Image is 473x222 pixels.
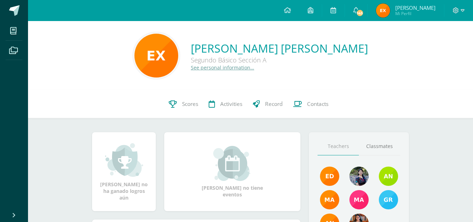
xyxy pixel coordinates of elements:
img: achievement_small.png [105,142,143,177]
img: 23e1ac614e0d89a845629a5038059fe2.png [134,34,178,78]
a: Contacts [288,90,334,118]
div: Segundo Básico Sección A [191,56,368,64]
a: Classmates [359,137,400,155]
img: b7ce7144501556953be3fc0a459761b8.png [379,190,398,209]
a: Activities [203,90,248,118]
a: Teachers [318,137,359,155]
img: 9b17679b4520195df407efdfd7b84603.png [349,167,369,186]
a: See personal information… [191,64,254,71]
img: e6b27947fbea61806f2b198ab17e5dde.png [379,167,398,186]
img: event_small.png [213,146,251,181]
span: [PERSON_NAME] [395,4,436,11]
img: ec9058e119db4a565bf1c70325520aa2.png [376,4,390,18]
span: 145 [356,9,364,17]
img: f40e456500941b1b33f0807dd74ea5cf.png [320,167,339,186]
img: 560278503d4ca08c21e9c7cd40ba0529.png [320,190,339,209]
span: Record [265,100,283,108]
span: Mi Perfil [395,11,436,16]
a: Record [248,90,288,118]
span: Activities [220,100,242,108]
a: [PERSON_NAME] [PERSON_NAME] [191,41,368,56]
span: Contacts [307,100,328,108]
div: [PERSON_NAME] no tiene eventos [197,146,267,198]
div: [PERSON_NAME] no ha ganado logros aún [99,142,149,201]
span: Scores [182,100,198,108]
img: 7766054b1332a6085c7723d22614d631.png [349,190,369,209]
a: Scores [164,90,203,118]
